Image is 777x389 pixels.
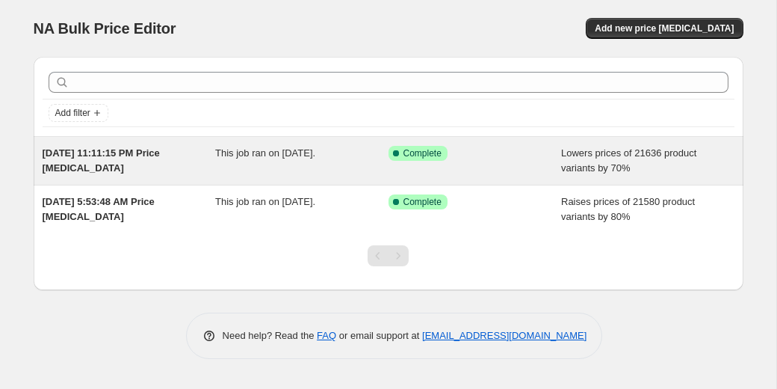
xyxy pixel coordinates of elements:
span: Add filter [55,107,90,119]
span: NA Bulk Price Editor [34,20,176,37]
span: Add new price [MEDICAL_DATA] [595,22,734,34]
span: Need help? Read the [223,330,318,341]
span: Lowers prices of 21636 product variants by 70% [561,147,696,174]
span: This job ran on [DATE]. [215,147,315,159]
span: Complete [403,147,442,159]
a: [EMAIL_ADDRESS][DOMAIN_NAME] [422,330,586,341]
button: Add new price [MEDICAL_DATA] [586,18,743,39]
span: [DATE] 5:53:48 AM Price [MEDICAL_DATA] [43,196,155,222]
span: Complete [403,196,442,208]
a: FAQ [317,330,336,341]
nav: Pagination [368,245,409,266]
span: [DATE] 11:11:15 PM Price [MEDICAL_DATA] [43,147,160,174]
span: This job ran on [DATE]. [215,196,315,207]
button: Add filter [49,104,108,122]
span: Raises prices of 21580 product variants by 80% [561,196,695,222]
span: or email support at [336,330,422,341]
